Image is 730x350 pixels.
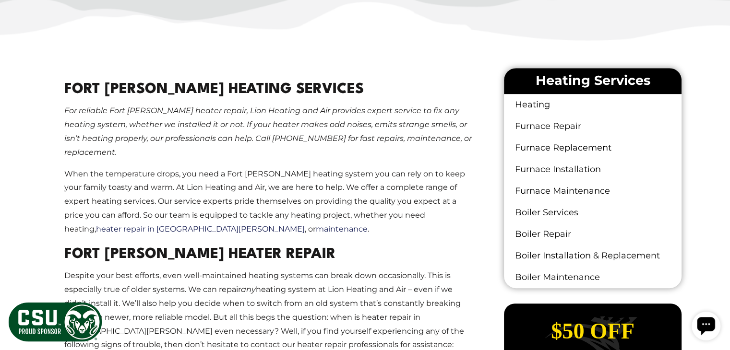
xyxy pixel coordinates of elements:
a: Furnace Installation [504,159,681,180]
em: For reliable Fort [PERSON_NAME] heater repair, Lion Heating and Air provides expert service to fi... [64,106,472,156]
a: Boiler Repair [504,223,681,245]
li: Heating Services [504,68,681,94]
a: maintenance [316,224,368,233]
h2: Fort [PERSON_NAME] Heating Services [64,79,477,101]
a: Boiler Maintenance [504,267,681,288]
h2: Fort [PERSON_NAME] Heater Repair [64,244,477,266]
a: Furnace Repair [504,116,681,137]
a: Boiler Installation & Replacement [504,245,681,267]
a: Boiler Services [504,202,681,223]
a: Furnace Maintenance [504,180,681,202]
a: Furnace Replacement [504,137,681,159]
span: $50 off [551,319,634,343]
a: Heating [504,94,681,116]
em: any [241,285,256,294]
p: When the temperature drops, you need a Fort [PERSON_NAME] heating system you can rely on to keep ... [64,167,477,236]
a: heater repair in [GEOGRAPHIC_DATA][PERSON_NAME] [96,224,305,233]
div: Open chat widget [4,4,33,33]
img: CSU Sponsor Badge [7,301,103,343]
